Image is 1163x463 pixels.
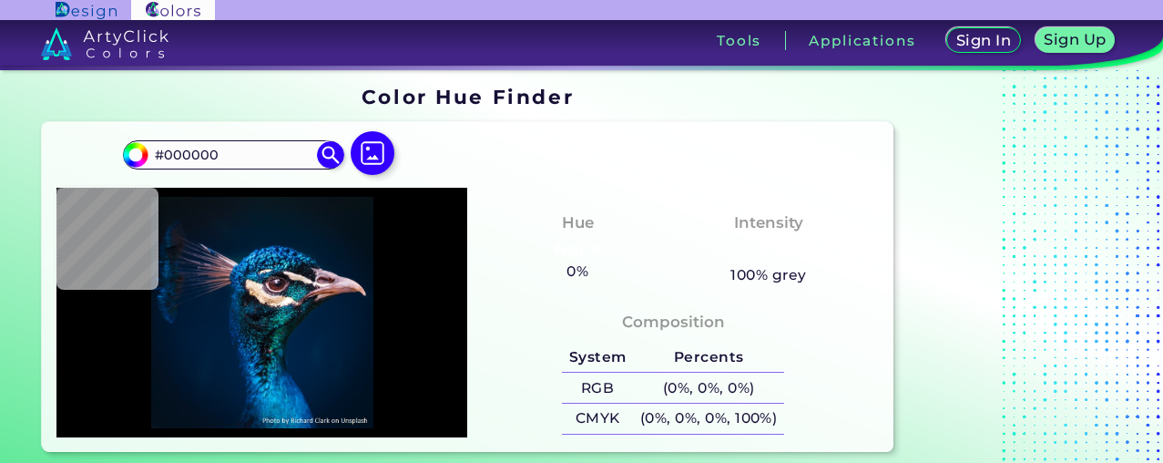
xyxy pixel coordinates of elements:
[560,260,596,283] h5: 0%
[41,27,169,60] img: logo_artyclick_colors_white.svg
[562,404,633,434] h5: CMYK
[1047,33,1104,46] h5: Sign Up
[717,34,761,47] h3: Tools
[362,83,574,110] h1: Color Hue Finder
[562,373,633,403] h5: RGB
[633,404,784,434] h5: (0%, 0%, 0%, 100%)
[547,239,608,261] h3: None
[562,343,633,373] h5: System
[633,373,784,403] h5: (0%, 0%, 0%)
[809,34,915,47] h3: Applications
[730,263,806,287] h5: 100% grey
[66,197,458,428] img: img_pavlin.jpg
[901,79,1128,459] iframe: Advertisement
[622,309,725,335] h4: Composition
[959,34,1008,47] h5: Sign In
[633,343,784,373] h5: Percents
[351,131,394,175] img: icon picture
[56,2,117,19] img: ArtyClick Design logo
[738,239,799,261] h3: None
[562,210,594,236] h4: Hue
[317,141,344,169] img: icon search
[734,210,803,236] h4: Intensity
[1039,29,1111,52] a: Sign Up
[148,142,318,167] input: type color..
[950,29,1017,52] a: Sign In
